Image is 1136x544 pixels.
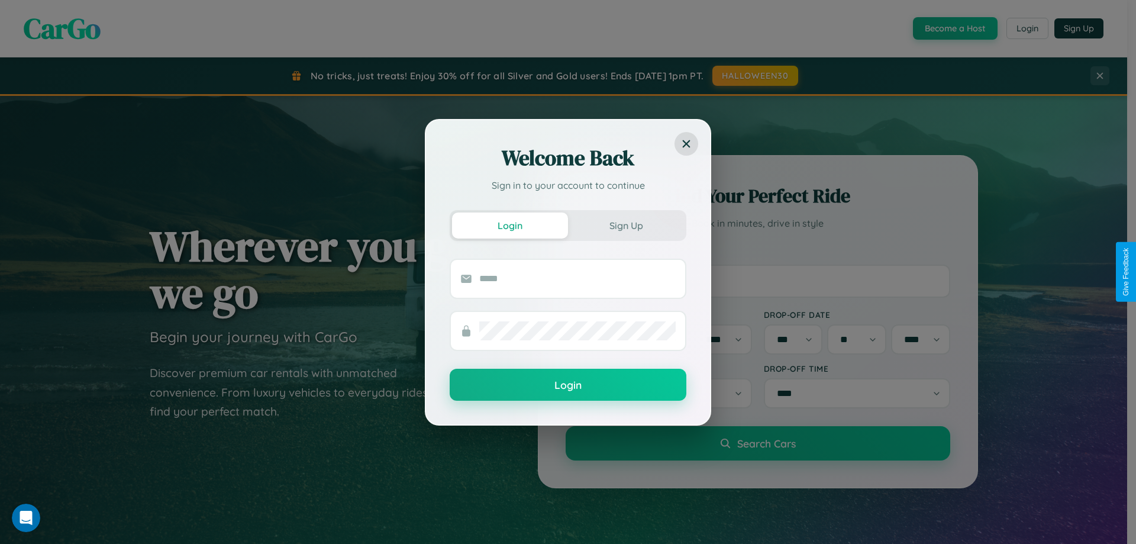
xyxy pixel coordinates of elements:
[452,213,568,239] button: Login
[12,504,40,532] iframe: Intercom live chat
[568,213,684,239] button: Sign Up
[450,369,686,401] button: Login
[450,178,686,192] p: Sign in to your account to continue
[1122,248,1130,296] div: Give Feedback
[450,144,686,172] h2: Welcome Back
